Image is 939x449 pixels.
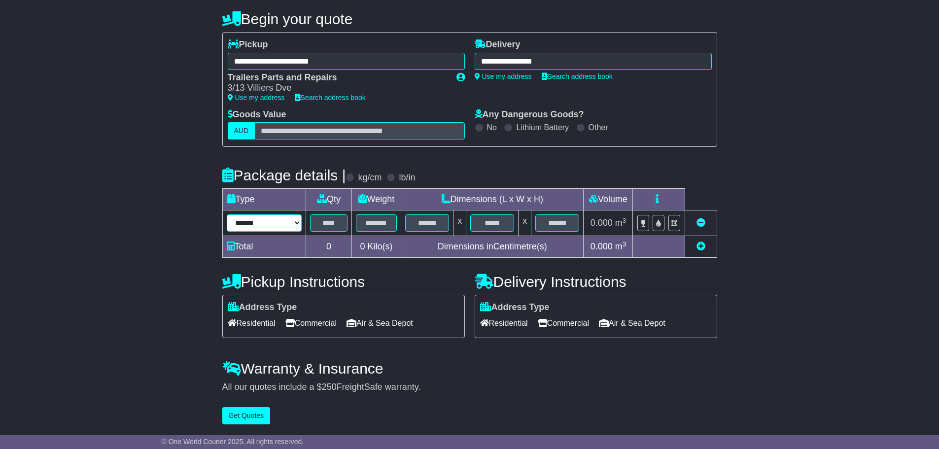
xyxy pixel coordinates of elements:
label: lb/in [399,173,415,183]
td: Dimensions (L x W x H) [401,189,584,210]
label: kg/cm [358,173,382,183]
td: x [453,210,466,236]
td: 0 [306,236,351,258]
a: Remove this item [696,218,705,228]
label: Goods Value [228,109,286,120]
a: Search address book [542,72,613,80]
td: Volume [584,189,633,210]
div: Trailers Parts and Repairs [228,72,447,83]
span: Air & Sea Depot [347,315,413,331]
a: Use my address [475,72,532,80]
td: x [519,210,531,236]
label: Address Type [228,302,297,313]
sup: 3 [623,217,626,224]
label: Other [589,123,608,132]
sup: 3 [623,241,626,248]
button: Get Quotes [222,407,271,424]
h4: Delivery Instructions [475,274,717,290]
span: 250 [322,382,337,392]
span: 0.000 [591,242,613,251]
span: Commercial [285,315,337,331]
td: Dimensions in Centimetre(s) [401,236,584,258]
span: m [615,242,626,251]
span: © One World Courier 2025. All rights reserved. [162,438,304,446]
td: Type [222,189,306,210]
label: Delivery [475,39,521,50]
label: Any Dangerous Goods? [475,109,584,120]
span: Residential [480,315,528,331]
a: Search address book [295,94,366,102]
h4: Package details | [222,167,346,183]
div: 3/13 Villiers Dve [228,83,447,94]
span: 0.000 [591,218,613,228]
a: Add new item [696,242,705,251]
span: Residential [228,315,276,331]
h4: Warranty & Insurance [222,360,717,377]
span: Commercial [538,315,589,331]
h4: Begin your quote [222,11,717,27]
span: m [615,218,626,228]
a: Use my address [228,94,285,102]
span: Air & Sea Depot [599,315,665,331]
td: Weight [351,189,401,210]
h4: Pickup Instructions [222,274,465,290]
label: No [487,123,497,132]
div: All our quotes include a $ FreightSafe warranty. [222,382,717,393]
label: Pickup [228,39,268,50]
span: 0 [360,242,365,251]
label: Lithium Battery [516,123,569,132]
td: Kilo(s) [351,236,401,258]
td: Qty [306,189,351,210]
td: Total [222,236,306,258]
label: Address Type [480,302,550,313]
label: AUD [228,122,255,139]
